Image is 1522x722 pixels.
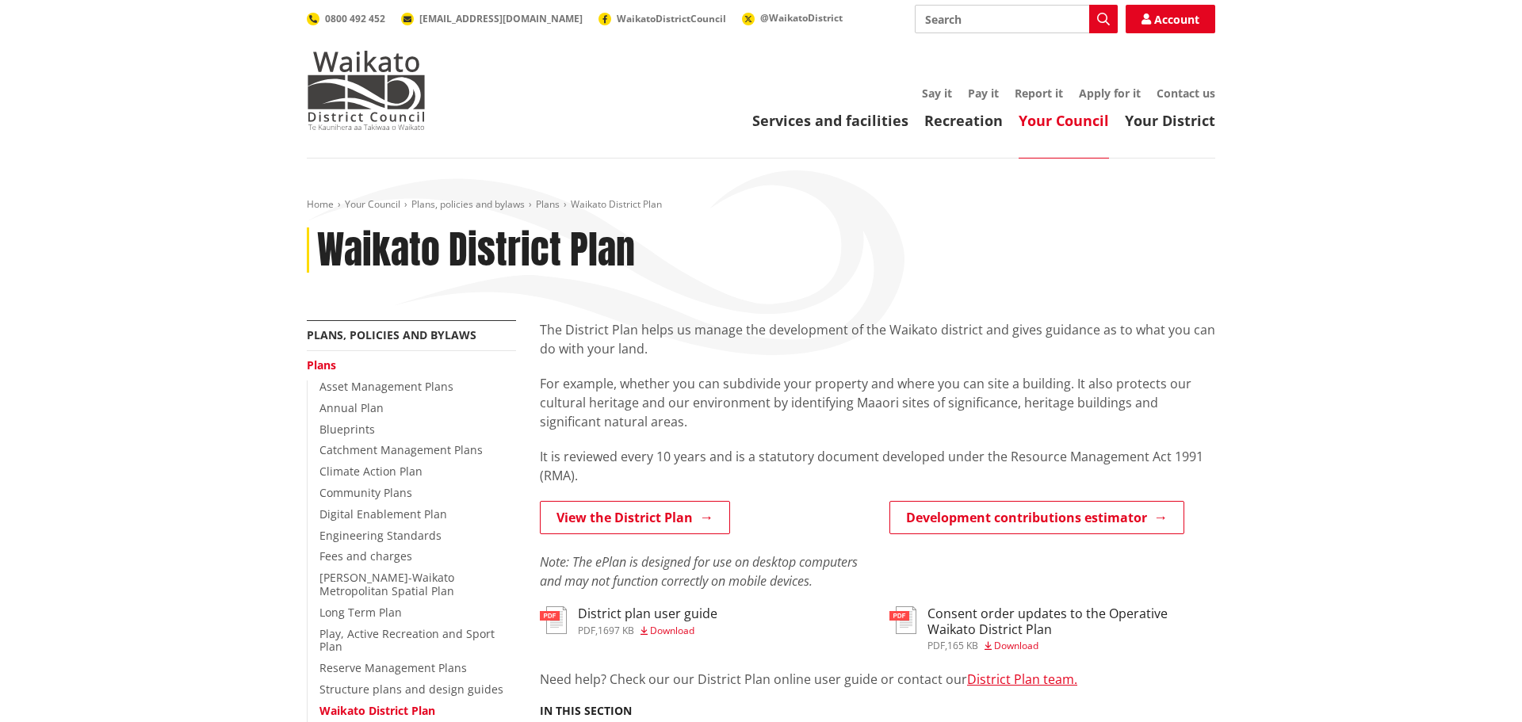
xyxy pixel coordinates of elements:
a: Catchment Management Plans [319,442,483,457]
p: The District Plan helps us manage the development of the Waikato district and gives guidance as t... [540,320,1215,358]
a: View the District Plan [540,501,730,534]
a: District plan user guide pdf,1697 KB Download [540,606,717,635]
span: Download [994,639,1038,652]
a: District Plan team. [967,670,1077,688]
a: Say it [922,86,952,101]
a: Engineering Standards [319,528,442,543]
a: Home [307,197,334,211]
p: Need help? Check our our District Plan online user guide or contact our [540,670,1215,689]
input: Search input [915,5,1118,33]
span: 0800 492 452 [325,12,385,25]
span: 165 KB [947,639,978,652]
p: It is reviewed every 10 years and is a statutory document developed under the Resource Management... [540,447,1215,485]
span: Download [650,624,694,637]
a: Play, Active Recreation and Sport Plan [319,626,495,655]
nav: breadcrumb [307,198,1215,212]
a: Community Plans [319,485,412,500]
a: Plans [307,357,336,372]
a: [EMAIL_ADDRESS][DOMAIN_NAME] [401,12,583,25]
h5: In this section [540,705,632,718]
a: Plans, policies and bylaws [411,197,525,211]
h1: Waikato District Plan [317,227,635,273]
a: Development contributions estimator [889,501,1184,534]
span: @WaikatoDistrict [760,11,843,25]
span: pdf [578,624,595,637]
a: Plans [536,197,560,211]
em: Note: The ePlan is designed for use on desktop computers and may not function correctly on mobile... [540,553,858,590]
a: Contact us [1157,86,1215,101]
div: , [927,641,1215,651]
a: 0800 492 452 [307,12,385,25]
a: Plans, policies and bylaws [307,327,476,342]
a: Blueprints [319,422,375,437]
a: Long Term Plan [319,605,402,620]
a: Asset Management Plans [319,379,453,394]
p: For example, whether you can subdivide your property and where you can site a building. It also p... [540,374,1215,431]
a: Apply for it [1079,86,1141,101]
span: WaikatoDistrictCouncil [617,12,726,25]
a: Annual Plan [319,400,384,415]
a: Digital Enablement Plan [319,506,447,521]
img: document-pdf.svg [889,606,916,634]
a: WaikatoDistrictCouncil [598,12,726,25]
a: @WaikatoDistrict [742,11,843,25]
span: Waikato District Plan [571,197,662,211]
span: 1697 KB [598,624,634,637]
h3: Consent order updates to the Operative Waikato District Plan [927,606,1215,636]
span: pdf [927,639,945,652]
a: Consent order updates to the Operative Waikato District Plan pdf,165 KB Download [889,606,1215,650]
a: Waikato District Plan [319,703,435,718]
a: Your Council [1019,111,1109,130]
img: Waikato District Council - Te Kaunihera aa Takiwaa o Waikato [307,51,426,130]
a: Your District [1125,111,1215,130]
a: Report it [1015,86,1063,101]
img: document-pdf.svg [540,606,567,634]
a: Your Council [345,197,400,211]
a: Structure plans and design guides [319,682,503,697]
a: Fees and charges [319,548,412,563]
a: [PERSON_NAME]-Waikato Metropolitan Spatial Plan [319,570,454,598]
a: Climate Action Plan [319,464,423,479]
a: Pay it [968,86,999,101]
h3: District plan user guide [578,606,717,621]
a: Recreation [924,111,1003,130]
a: Account [1126,5,1215,33]
div: , [578,626,717,636]
span: [EMAIL_ADDRESS][DOMAIN_NAME] [419,12,583,25]
a: Services and facilities [752,111,908,130]
a: Reserve Management Plans [319,660,467,675]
